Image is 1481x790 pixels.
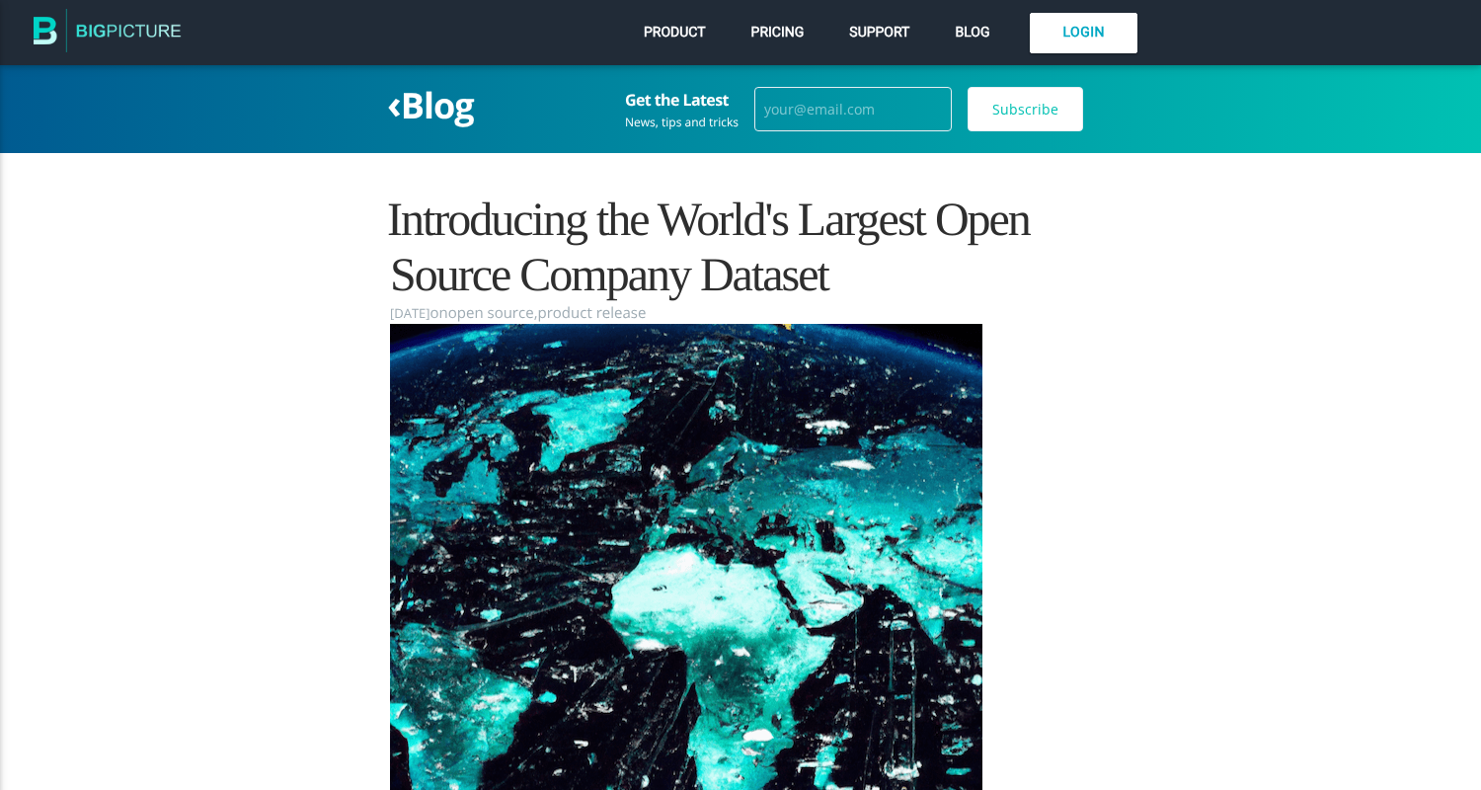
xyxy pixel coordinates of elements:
[448,303,534,323] a: open source
[950,20,994,45] a: Blog
[639,20,711,45] a: Product
[746,20,810,45] a: Pricing
[1030,13,1137,53] a: Login
[390,302,1091,324] section: on ,
[390,302,430,324] time: [DATE]
[625,117,739,128] div: News, tips and tricks
[751,25,805,40] span: Pricing
[390,193,1091,301] h1: Introducing the World's Largest Open Source Company Dataset
[968,87,1083,132] input: Subscribe
[387,76,401,130] span: ‹
[844,20,914,45] a: Support
[644,25,706,40] span: Product
[538,303,647,323] a: product release
[754,87,952,132] input: your@email.com
[34,8,182,58] img: The BigPicture.io Blog
[387,81,474,129] a: ‹Blog
[625,91,739,109] h3: Get the Latest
